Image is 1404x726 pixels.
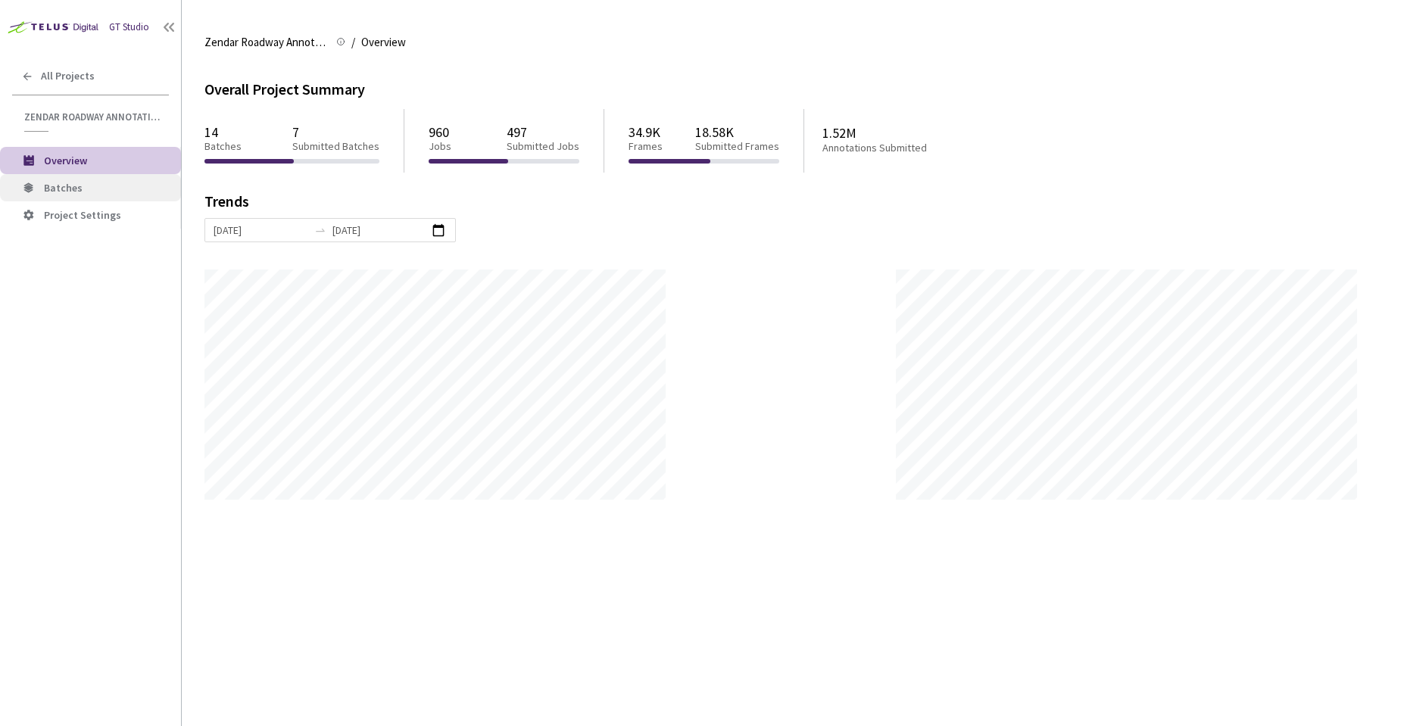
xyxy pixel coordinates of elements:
[361,33,406,51] span: Overview
[24,111,160,123] span: Zendar Roadway Annotations | Cuboid Labels
[41,70,95,83] span: All Projects
[332,222,427,238] input: End date
[507,140,579,153] p: Submitted Jobs
[214,222,308,238] input: Start date
[204,194,1360,218] div: Trends
[351,33,355,51] li: /
[314,224,326,236] span: swap-right
[695,140,779,153] p: Submitted Frames
[507,124,579,140] p: 497
[429,140,451,153] p: Jobs
[204,79,1381,101] div: Overall Project Summary
[204,140,242,153] p: Batches
[822,142,986,154] p: Annotations Submitted
[204,124,242,140] p: 14
[204,33,327,51] span: Zendar Roadway Annotations | Cuboid Labels
[109,20,149,35] div: GT Studio
[822,125,986,141] p: 1.52M
[429,124,451,140] p: 960
[695,124,779,140] p: 18.58K
[44,154,87,167] span: Overview
[292,140,379,153] p: Submitted Batches
[629,124,663,140] p: 34.9K
[629,140,663,153] p: Frames
[44,181,83,195] span: Batches
[44,208,121,222] span: Project Settings
[292,124,379,140] p: 7
[314,224,326,236] span: to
